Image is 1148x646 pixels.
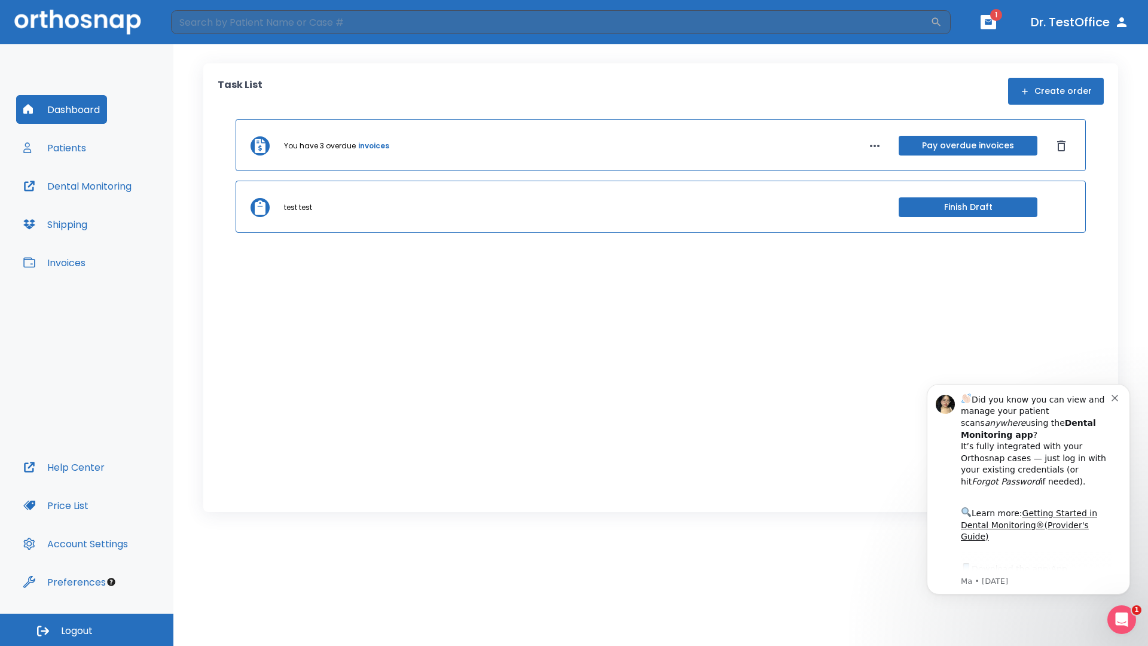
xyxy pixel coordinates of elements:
[171,10,930,34] input: Search by Patient Name or Case #
[1026,11,1134,33] button: Dr. TestOffice
[909,369,1148,640] iframe: Intercom notifications message
[1008,78,1104,105] button: Create order
[16,529,135,558] button: Account Settings
[990,9,1002,21] span: 1
[16,491,96,520] button: Price List
[16,248,93,277] button: Invoices
[284,202,312,213] p: test test
[16,453,112,482] button: Help Center
[1052,136,1071,156] button: Dismiss
[16,133,93,162] button: Patients
[899,197,1037,217] button: Finish Draft
[899,136,1037,156] button: Pay overdue invoices
[1107,605,1136,634] iframe: Intercom live chat
[358,141,389,151] a: invoices
[16,172,139,200] button: Dental Monitoring
[284,141,356,151] p: You have 3 overdue
[61,624,93,638] span: Logout
[16,210,94,239] button: Shipping
[16,95,107,124] button: Dashboard
[16,568,113,596] button: Preferences
[1132,605,1141,615] span: 1
[14,10,141,34] img: Orthosnap
[106,577,117,587] div: Tooltip anchor
[218,78,262,105] p: Task List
